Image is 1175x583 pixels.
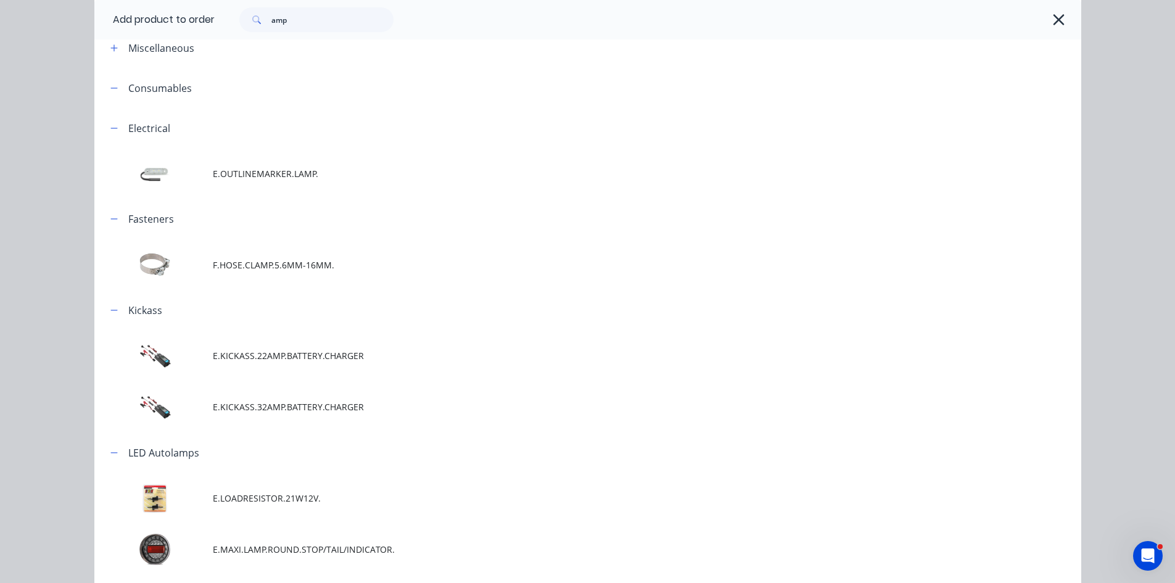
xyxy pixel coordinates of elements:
[1133,541,1163,571] iframe: Intercom live chat
[213,349,907,362] span: E.KICKASS.22AMP.BATTERY.CHARGER
[128,41,194,56] div: Miscellaneous
[128,121,170,136] div: Electrical
[128,81,192,96] div: Consumables
[213,400,907,413] span: E.KICKASS.32AMP.BATTERY.CHARGER
[128,212,174,226] div: Fasteners
[271,7,394,32] input: Search...
[213,492,907,505] span: E.LOADRESISTOR.21W12V.
[128,445,199,460] div: LED Autolamps
[213,543,907,556] span: E.MAXI.LAMP.ROUND.STOP/TAIL/INDICATOR.
[213,167,907,180] span: E.OUTLINEMARKER.LAMP.
[128,303,162,318] div: Kickass
[213,258,907,271] span: F.HOSE.CLAMP.5.6MM-16MM.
